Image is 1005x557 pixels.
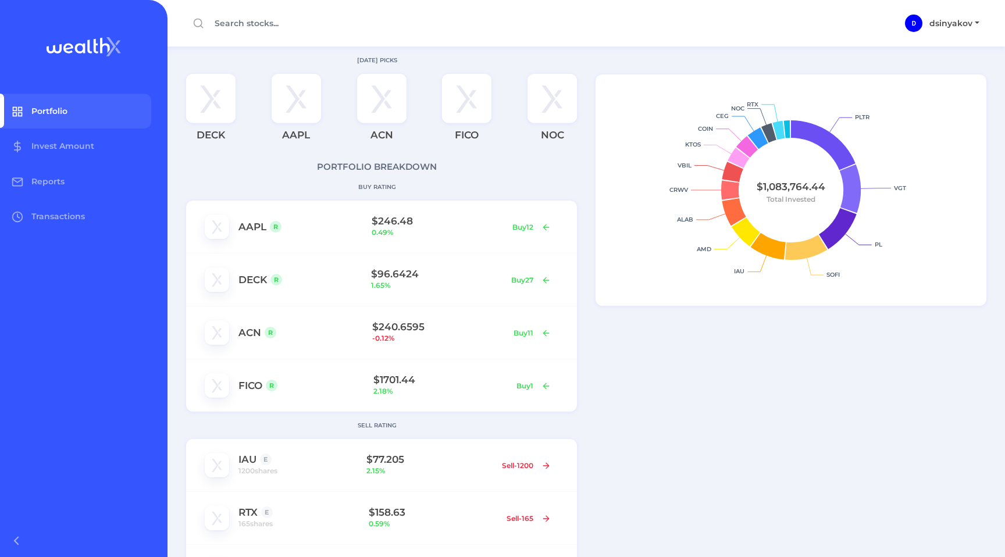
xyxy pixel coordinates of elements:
text: IAU [734,267,744,275]
span: 2.15 % [366,465,494,477]
span: Portfolio [31,106,67,116]
h1: $ 1701.44 [373,374,508,385]
img: AAPL logo [272,74,321,123]
a: NOC logoNOC [528,74,577,151]
img: ACN logo [357,74,407,123]
img: FICO logo [442,74,491,123]
span: D [912,20,916,27]
div: R [265,327,276,338]
text: VGT [893,184,906,192]
tspan: Total Invested [767,195,815,203]
p: ACN [370,128,393,143]
button: Buy27 [504,271,558,289]
p: PORTFOLIO BREAKDOWN [167,160,586,174]
text: PL [875,241,882,248]
text: AMD [696,245,711,253]
img: wealthX [47,37,121,56]
a: IAU [238,454,256,465]
img: FICO logo [205,373,229,398]
a: FICO logoFICO [442,74,491,151]
img: AAPL logo [205,215,229,239]
button: Buy12 [505,218,558,236]
img: DECK logo [186,74,236,123]
tspan: $1,083,764.44 [757,181,825,192]
p: SELL RATING [167,421,586,430]
p: NOC [541,128,564,143]
div: dsinyakov [905,15,922,32]
a: ACN logoACN [357,74,407,151]
button: Buy11 [506,324,558,342]
text: SOFI [826,271,840,278]
span: Reports [31,176,65,187]
h1: $ 77.205 [366,454,494,465]
button: dsinyakov [922,14,986,33]
button: Sell-165 [499,509,558,527]
img: IAU logo [205,453,229,477]
a: FICO [238,380,262,391]
span: -0.12 % [372,333,506,344]
img: RTX logo [205,506,229,530]
text: RTX [747,101,758,108]
a: DECK logoDECK [186,74,236,151]
text: CEG [716,112,729,120]
span: 165 shares [238,518,273,530]
a: ACN [238,327,261,338]
a: RTX [238,506,258,518]
a: AAPL [238,221,266,233]
p: DECK [197,128,225,143]
p: [DATE] PICKS [167,56,586,65]
span: 0.49 % [372,227,505,238]
div: R [270,274,282,285]
h1: $ 158.63 [369,506,499,518]
button: Buy1 [509,377,558,395]
span: dsinyakov [929,18,972,28]
text: PLTR [855,113,869,121]
a: AAPL logoAAPL [272,74,321,151]
img: DECK logo [205,267,229,292]
div: R [270,221,281,233]
img: ACN logo [205,320,229,345]
h1: $ 96.6424 [371,268,504,280]
span: Transactions [31,211,85,222]
text: ALAB [676,216,693,223]
div: E [260,454,272,465]
a: DECK [238,274,267,285]
span: Invest Amount [31,141,94,151]
h1: $ 240.6595 [372,321,506,333]
button: Sell-1200 [494,456,558,474]
text: VBIL [677,162,692,169]
p: FICO [455,128,479,143]
p: BUY RATING [167,183,586,191]
text: COIN [698,125,713,133]
img: NOC logo [528,74,577,123]
p: AAPL [282,128,310,143]
h1: $ 246.48 [372,215,505,227]
span: 1.65 % [371,280,504,291]
span: 1200 shares [238,465,277,477]
text: KTOS [685,141,701,148]
text: CRWV [669,186,689,194]
text: NOC [731,105,744,112]
span: 0.59 % [369,518,499,530]
div: E [261,506,273,518]
input: Search stocks... [186,13,507,34]
div: R [266,380,277,391]
span: 2.18 % [373,385,508,397]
